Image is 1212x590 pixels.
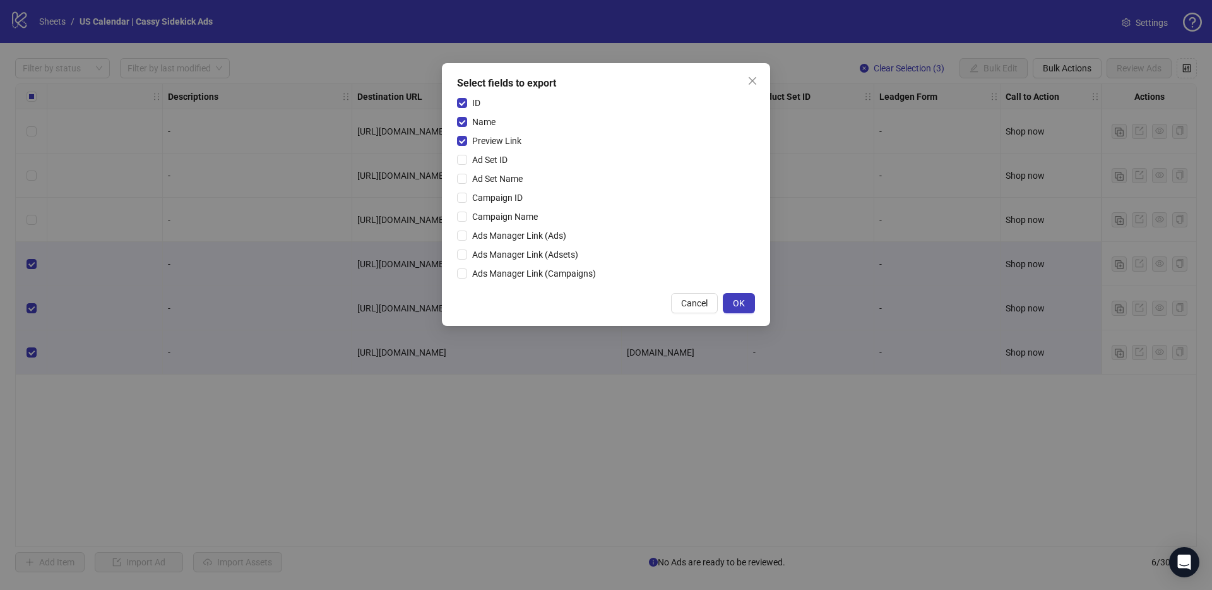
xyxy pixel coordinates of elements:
span: Preview Link [467,134,526,148]
button: Cancel [671,293,718,313]
span: Campaign Name [467,210,543,224]
span: OK [733,298,745,308]
span: Cancel [681,298,708,308]
span: Ads Manager Link (Adsets) [467,248,583,262]
span: ID [467,96,485,110]
div: Open Intercom Messenger [1169,547,1199,577]
button: OK [723,293,755,313]
span: Ad Set Name [467,172,528,186]
button: Close [742,71,763,91]
span: close [747,76,757,86]
div: Select fields to export [457,76,755,91]
span: Campaign ID [467,191,528,205]
span: Ads Manager Link (Ads) [467,229,571,243]
span: Ads Manager Link (Campaigns) [467,267,601,280]
span: Ad Set ID [467,153,513,167]
span: Name [467,115,501,129]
